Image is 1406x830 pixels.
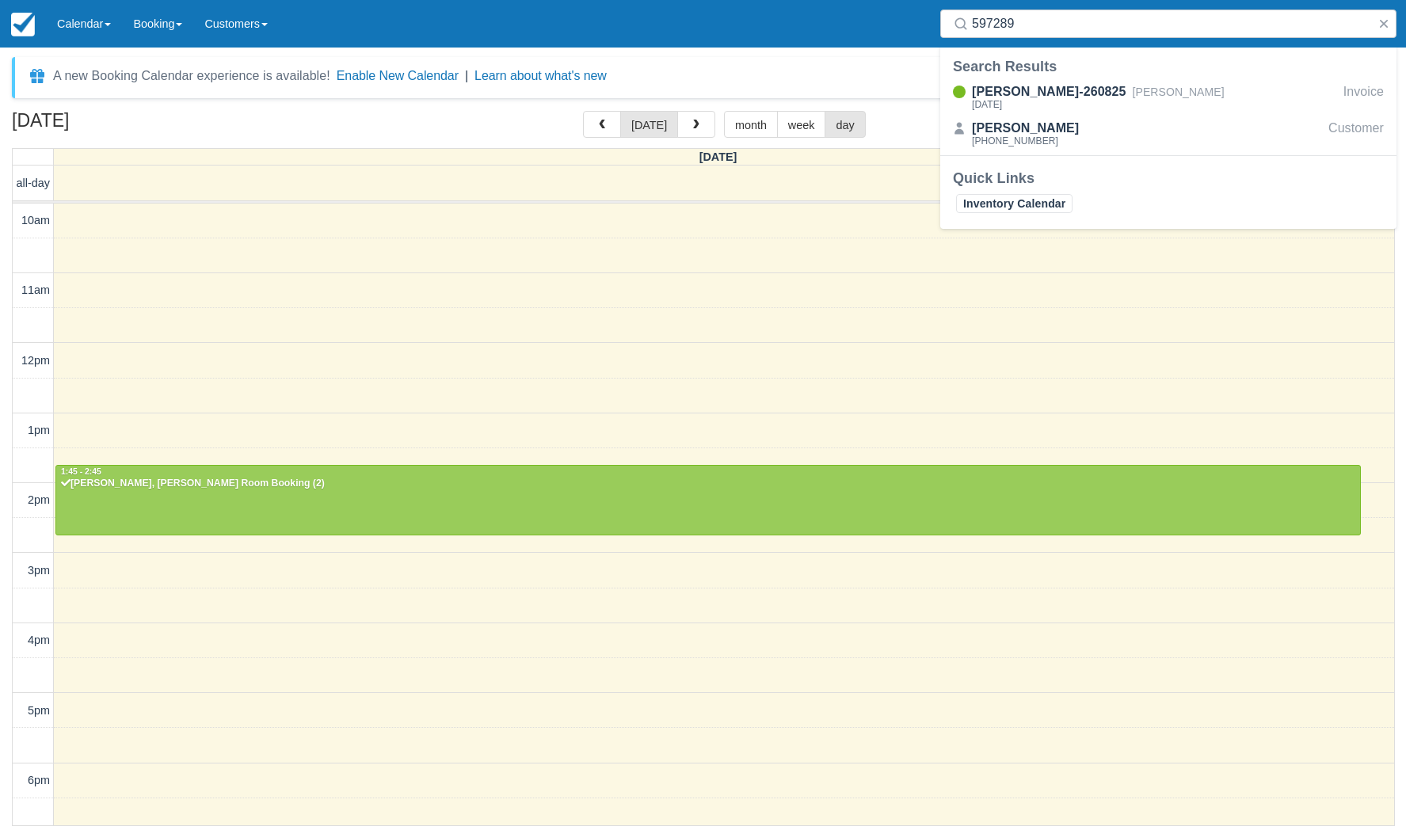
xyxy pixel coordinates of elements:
[28,424,50,436] span: 1pm
[28,634,50,646] span: 4pm
[953,57,1384,76] div: Search Results
[474,69,607,82] a: Learn about what's new
[28,774,50,786] span: 6pm
[465,69,468,82] span: |
[61,467,101,476] span: 1:45 - 2:45
[17,177,50,189] span: all-day
[1343,82,1384,112] div: Invoice
[956,194,1073,213] a: Inventory Calendar
[699,150,737,163] span: [DATE]
[53,67,330,86] div: A new Booking Calendar experience is available!
[28,493,50,506] span: 2pm
[972,100,1126,109] div: [DATE]
[972,136,1099,146] div: [PHONE_NUMBER]
[28,704,50,717] span: 5pm
[825,111,865,138] button: day
[972,119,1099,138] div: [PERSON_NAME]
[55,465,1361,535] a: 1:45 - 2:45[PERSON_NAME], [PERSON_NAME] Room Booking (2)
[953,169,1384,188] div: Quick Links
[21,354,50,367] span: 12pm
[21,284,50,296] span: 11am
[12,111,212,140] h2: [DATE]
[940,119,1396,149] a: [PERSON_NAME][PHONE_NUMBER]Customer
[60,478,1356,490] div: [PERSON_NAME], [PERSON_NAME] Room Booking (2)
[972,10,1371,38] input: Search ( / )
[972,82,1126,101] div: [PERSON_NAME]-260825
[28,564,50,577] span: 3pm
[724,111,778,138] button: month
[1328,119,1384,149] div: Customer
[11,13,35,36] img: checkfront-main-nav-mini-logo.png
[337,68,459,84] button: Enable New Calendar
[940,82,1396,112] a: [PERSON_NAME]-260825[DATE][PERSON_NAME]Invoice
[1133,82,1337,112] div: [PERSON_NAME]
[21,214,50,227] span: 10am
[777,111,826,138] button: week
[620,111,678,138] button: [DATE]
